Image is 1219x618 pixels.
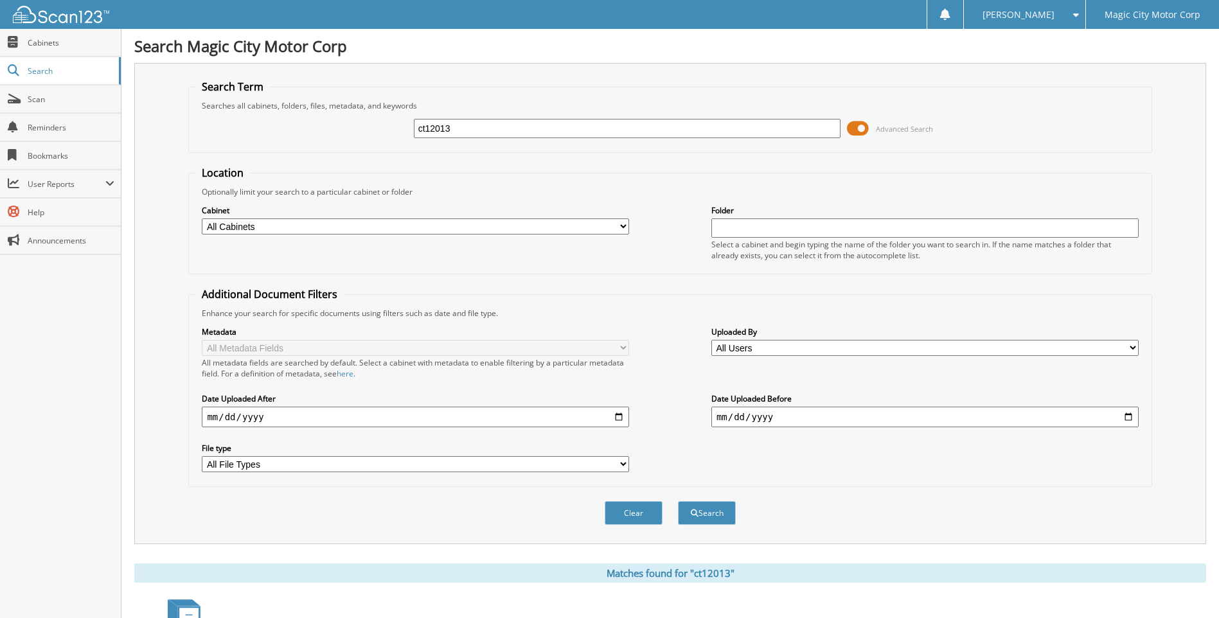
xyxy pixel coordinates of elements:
button: Search [678,501,736,525]
input: end [711,407,1139,427]
label: Metadata [202,326,629,337]
div: Optionally limit your search to a particular cabinet or folder [195,186,1144,197]
span: Announcements [28,235,114,246]
span: Magic City Motor Corp [1105,11,1200,19]
span: Search [28,66,112,76]
iframe: Chat Widget [1155,556,1219,618]
label: Uploaded By [711,326,1139,337]
button: Clear [605,501,663,525]
span: User Reports [28,179,105,190]
img: scan123-logo-white.svg [13,6,109,23]
label: File type [202,443,629,454]
div: Matches found for "ct12013" [134,563,1206,583]
div: Searches all cabinets, folders, files, metadata, and keywords [195,100,1144,111]
legend: Location [195,166,250,180]
h1: Search Magic City Motor Corp [134,35,1206,57]
span: Bookmarks [28,150,114,161]
span: Help [28,207,114,218]
legend: Additional Document Filters [195,287,344,301]
a: here [337,368,353,379]
span: [PERSON_NAME] [983,11,1054,19]
input: start [202,407,629,427]
span: Reminders [28,122,114,133]
legend: Search Term [195,80,270,94]
span: Cabinets [28,37,114,48]
label: Date Uploaded Before [711,393,1139,404]
label: Cabinet [202,205,629,216]
label: Date Uploaded After [202,393,629,404]
span: Advanced Search [876,124,933,134]
div: Select a cabinet and begin typing the name of the folder you want to search in. If the name match... [711,239,1139,261]
div: All metadata fields are searched by default. Select a cabinet with metadata to enable filtering b... [202,357,629,379]
span: Scan [28,94,114,105]
div: Enhance your search for specific documents using filters such as date and file type. [195,308,1144,319]
label: Folder [711,205,1139,216]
